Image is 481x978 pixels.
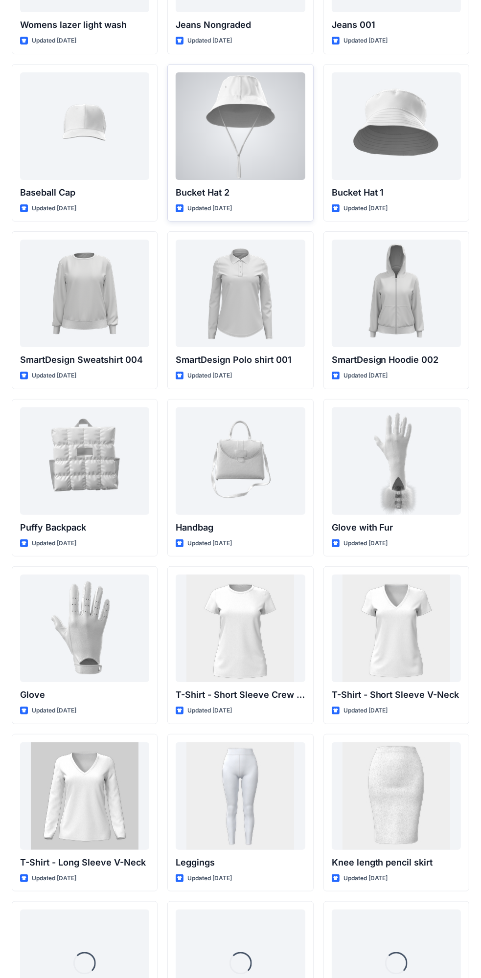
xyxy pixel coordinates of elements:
[187,36,232,46] p: Updated [DATE]
[332,521,461,534] p: Glove with Fur
[32,203,76,214] p: Updated [DATE]
[20,407,149,515] a: Puffy Backpack
[344,371,388,381] p: Updated [DATE]
[20,72,149,180] a: Baseball Cap
[332,240,461,347] a: SmartDesign Hoodie 002
[20,240,149,347] a: SmartDesign Sweatshirt 004
[20,186,149,200] p: Baseball Cap
[20,575,149,682] a: Glove
[187,873,232,884] p: Updated [DATE]
[20,688,149,702] p: Glove
[332,856,461,869] p: Knee length pencil skirt
[32,538,76,549] p: Updated [DATE]
[344,706,388,716] p: Updated [DATE]
[187,203,232,214] p: Updated [DATE]
[332,742,461,850] a: Knee length pencil skirt
[344,873,388,884] p: Updated [DATE]
[344,203,388,214] p: Updated [DATE]
[187,371,232,381] p: Updated [DATE]
[176,186,305,200] p: Bucket Hat 2
[176,72,305,180] a: Bucket Hat 2
[32,706,76,716] p: Updated [DATE]
[176,353,305,367] p: SmartDesign Polo shirt 001
[176,18,305,32] p: Jeans Nongraded
[176,575,305,682] a: T-Shirt - Short Sleeve Crew Neck
[176,742,305,850] a: Leggings
[332,72,461,180] a: Bucket Hat 1
[20,856,149,869] p: T-Shirt - Long Sleeve V-Neck
[187,538,232,549] p: Updated [DATE]
[332,407,461,515] a: Glove with Fur
[332,688,461,702] p: T-Shirt - Short Sleeve V-Neck
[344,36,388,46] p: Updated [DATE]
[332,575,461,682] a: T-Shirt - Short Sleeve V-Neck
[176,240,305,347] a: SmartDesign Polo shirt 001
[20,521,149,534] p: Puffy Backpack
[20,742,149,850] a: T-Shirt - Long Sleeve V-Neck
[176,407,305,515] a: Handbag
[332,18,461,32] p: Jeans 001
[332,186,461,200] p: Bucket Hat 1
[20,18,149,32] p: Womens lazer light wash
[32,873,76,884] p: Updated [DATE]
[332,353,461,367] p: SmartDesign Hoodie 002
[344,538,388,549] p: Updated [DATE]
[187,706,232,716] p: Updated [DATE]
[176,856,305,869] p: Leggings
[20,353,149,367] p: SmartDesign Sweatshirt 004
[176,688,305,702] p: T-Shirt - Short Sleeve Crew Neck
[32,371,76,381] p: Updated [DATE]
[176,521,305,534] p: Handbag
[32,36,76,46] p: Updated [DATE]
